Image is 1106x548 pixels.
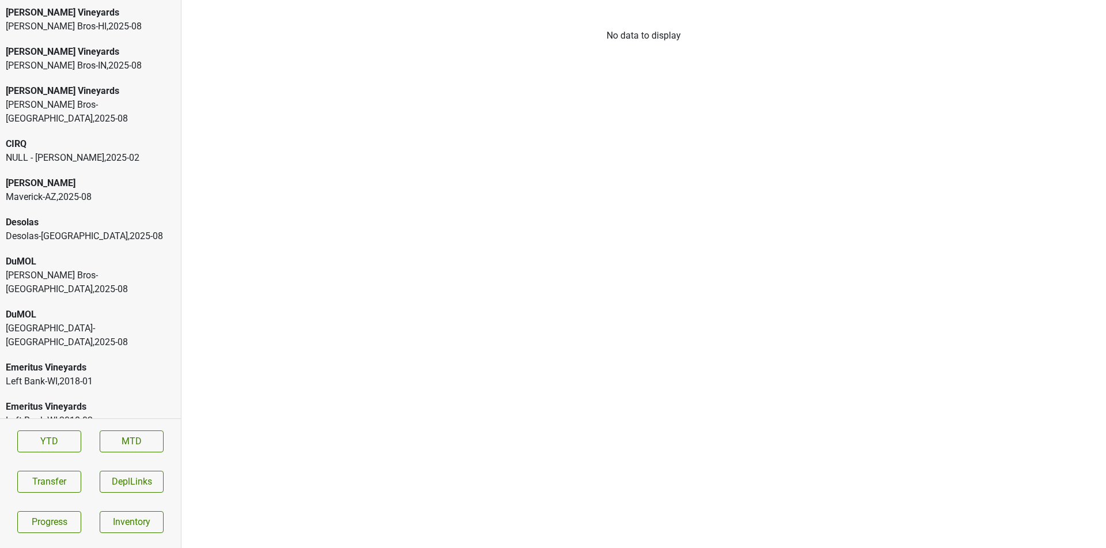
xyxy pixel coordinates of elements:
[6,6,175,20] div: [PERSON_NAME] Vineyards
[6,151,175,165] div: NULL - [PERSON_NAME] , 2025 - 02
[6,190,175,204] div: Maverick-AZ , 2025 - 08
[6,20,175,33] div: [PERSON_NAME] Bros-HI , 2025 - 08
[6,59,175,73] div: [PERSON_NAME] Bros-IN , 2025 - 08
[100,471,164,493] button: DeplLinks
[6,308,175,322] div: DuMOL
[100,511,164,533] a: Inventory
[17,471,81,493] button: Transfer
[6,375,175,388] div: Left Bank-WI , 2018 - 01
[6,322,175,349] div: [GEOGRAPHIC_DATA]-[GEOGRAPHIC_DATA] , 2025 - 08
[100,430,164,452] a: MTD
[6,400,175,414] div: Emeritus Vineyards
[6,137,175,151] div: CIRQ
[6,229,175,243] div: Desolas-[GEOGRAPHIC_DATA] , 2025 - 08
[17,511,81,533] a: Progress
[6,414,175,428] div: Left Bank-WI , 2018 - 02
[6,98,175,126] div: [PERSON_NAME] Bros-[GEOGRAPHIC_DATA] , 2025 - 08
[181,29,1106,43] div: No data to display
[6,176,175,190] div: [PERSON_NAME]
[6,255,175,269] div: DuMOL
[6,269,175,296] div: [PERSON_NAME] Bros-[GEOGRAPHIC_DATA] , 2025 - 08
[6,361,175,375] div: Emeritus Vineyards
[6,216,175,229] div: Desolas
[6,84,175,98] div: [PERSON_NAME] Vineyards
[17,430,81,452] a: YTD
[6,45,175,59] div: [PERSON_NAME] Vineyards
